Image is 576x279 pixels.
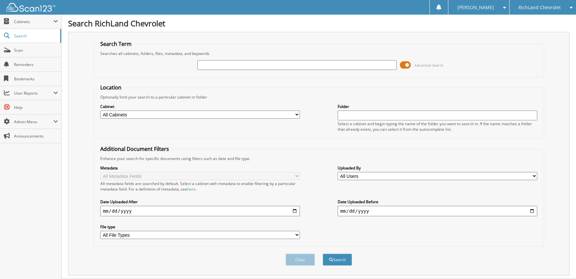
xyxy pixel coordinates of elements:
[100,181,300,192] div: All metadata fields are searched by default. Select a cabinet with metadata to enable filtering b...
[14,105,58,110] span: Help
[14,33,57,39] span: Search
[338,206,537,216] input: end
[14,47,58,53] span: Scan
[187,186,196,192] a: here
[14,90,53,96] span: User Reports
[97,94,541,100] div: Optionally limit your search to a particular cabinet or folder
[97,51,541,56] div: Searches all cabinets, folders, files, metadata, and keywords
[68,18,569,29] h1: Search RichLand Chevrolet
[100,206,300,216] input: start
[14,76,58,82] span: Bookmarks
[286,254,315,266] button: Clear
[323,254,352,266] button: Search
[97,40,135,47] legend: Search Term
[338,199,537,205] label: Date Uploaded Before
[14,119,53,125] span: Admin Menu
[100,199,300,205] label: Date Uploaded After
[414,63,443,68] span: Advanced Search
[100,224,300,230] label: File type
[518,6,561,9] span: RichLand Chevrolet
[338,121,537,132] div: Select a cabinet and begin typing the name of the folder you want to search in. If the name match...
[14,62,58,67] span: Reminders
[7,3,55,12] img: scan123-logo-white.svg
[14,19,53,24] span: Cabinets
[100,104,300,109] label: Cabinet
[97,156,541,161] div: Enhance your search for specific documents using filters such as date and file type.
[457,6,494,9] span: [PERSON_NAME]
[100,165,300,171] label: Metadata
[338,165,537,171] label: Uploaded By
[338,104,537,109] label: Folder
[97,145,172,153] legend: Additional Document Filters
[97,84,125,91] legend: Location
[14,133,58,139] span: Announcements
